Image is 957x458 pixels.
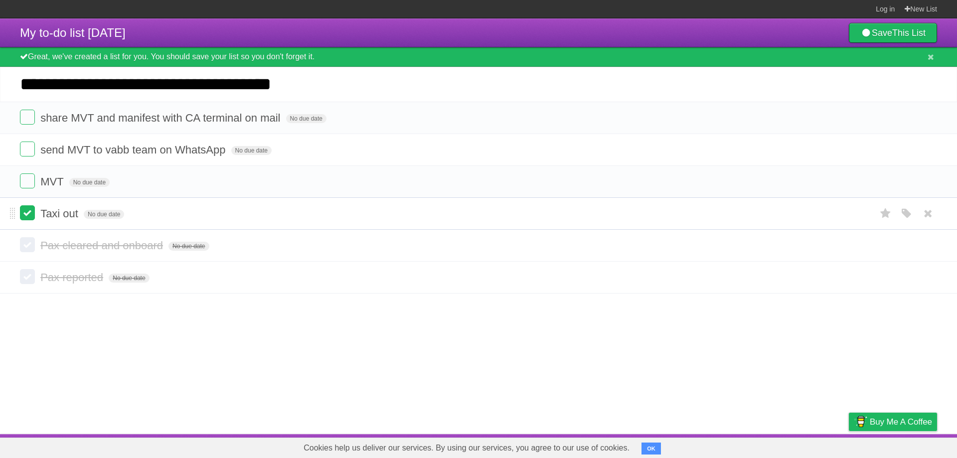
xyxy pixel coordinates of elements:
a: Buy me a coffee [849,413,937,431]
span: Buy me a coffee [870,413,932,431]
img: Buy me a coffee [854,413,867,430]
span: share MVT and manifest with CA terminal on mail [40,112,283,124]
span: Pax cleared and onboard [40,239,165,252]
button: OK [641,443,661,455]
a: Privacy [836,437,862,456]
label: Done [20,237,35,252]
span: My to-do list [DATE] [20,26,126,39]
label: Done [20,269,35,284]
a: Developers [749,437,790,456]
span: No due date [168,242,209,251]
span: No due date [69,178,110,187]
span: Cookies help us deliver our services. By using our services, you agree to our use of cookies. [294,438,639,458]
label: Done [20,110,35,125]
label: Done [20,142,35,156]
span: Taxi out [40,207,81,220]
span: No due date [286,114,326,123]
label: Done [20,173,35,188]
a: SaveThis List [849,23,937,43]
a: Terms [802,437,824,456]
span: No due date [231,146,272,155]
label: Star task [876,205,895,222]
span: send MVT to vabb team on WhatsApp [40,144,228,156]
b: This List [892,28,926,38]
span: Pax reported [40,271,106,284]
span: No due date [84,210,124,219]
a: About [716,437,737,456]
a: Suggest a feature [874,437,937,456]
label: Done [20,205,35,220]
span: No due date [109,274,149,283]
span: MVT [40,175,66,188]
